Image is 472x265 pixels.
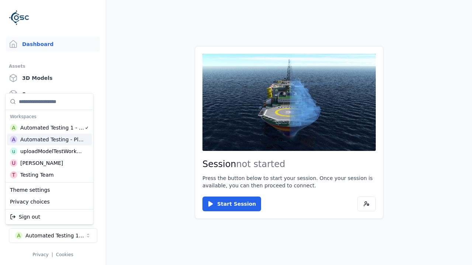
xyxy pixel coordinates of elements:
div: [PERSON_NAME] [20,159,63,167]
div: Theme settings [7,184,92,196]
div: Sign out [7,211,92,223]
div: uploadModelTestWorkspace [20,148,84,155]
div: Automated Testing 1 - Playwright [20,124,84,131]
div: A [10,136,17,143]
div: Workspaces [7,112,92,122]
div: u [10,148,17,155]
div: Suggestions [6,209,93,224]
div: Suggestions [6,93,93,182]
div: Automated Testing - Playwright [20,136,84,143]
div: U [10,159,17,167]
div: Suggestions [6,183,93,209]
div: T [10,171,17,179]
div: A [10,124,17,131]
div: Testing Team [20,171,54,179]
div: Privacy choices [7,196,92,208]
